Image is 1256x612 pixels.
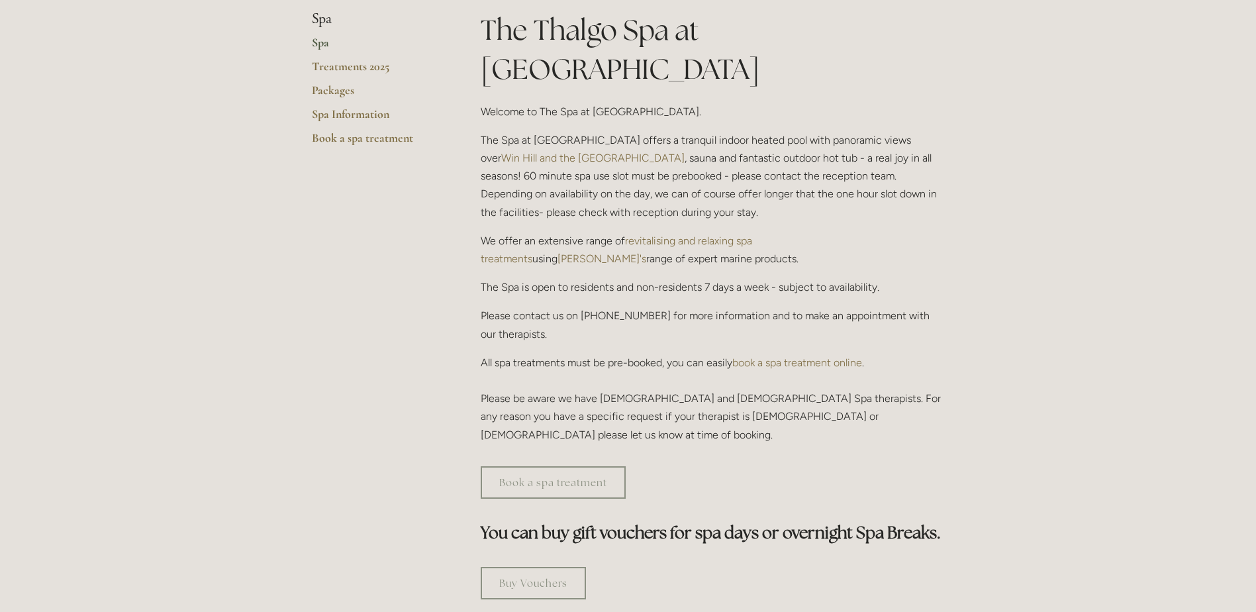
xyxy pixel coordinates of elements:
[312,59,438,83] a: Treatments 2025
[501,152,685,164] a: Win Hill and the [GEOGRAPHIC_DATA]
[481,307,945,342] p: Please contact us on [PHONE_NUMBER] for more information and to make an appointment with our ther...
[481,103,945,121] p: Welcome to The Spa at [GEOGRAPHIC_DATA].
[312,11,438,28] li: Spa
[481,232,945,268] p: We offer an extensive range of using range of expert marine products.
[481,567,586,599] a: Buy Vouchers
[312,107,438,130] a: Spa Information
[312,35,438,59] a: Spa
[732,356,862,369] a: book a spa treatment online
[312,83,438,107] a: Packages
[481,354,945,444] p: All spa treatments must be pre-booked, you can easily . Please be aware we have [DEMOGRAPHIC_DATA...
[557,252,646,265] a: [PERSON_NAME]'s
[481,278,945,296] p: The Spa is open to residents and non-residents 7 days a week - subject to availability.
[481,522,941,543] strong: You can buy gift vouchers for spa days or overnight Spa Breaks.
[481,11,945,89] h1: The Thalgo Spa at [GEOGRAPHIC_DATA]
[481,131,945,221] p: The Spa at [GEOGRAPHIC_DATA] offers a tranquil indoor heated pool with panoramic views over , sau...
[481,466,626,499] a: Book a spa treatment
[312,130,438,154] a: Book a spa treatment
